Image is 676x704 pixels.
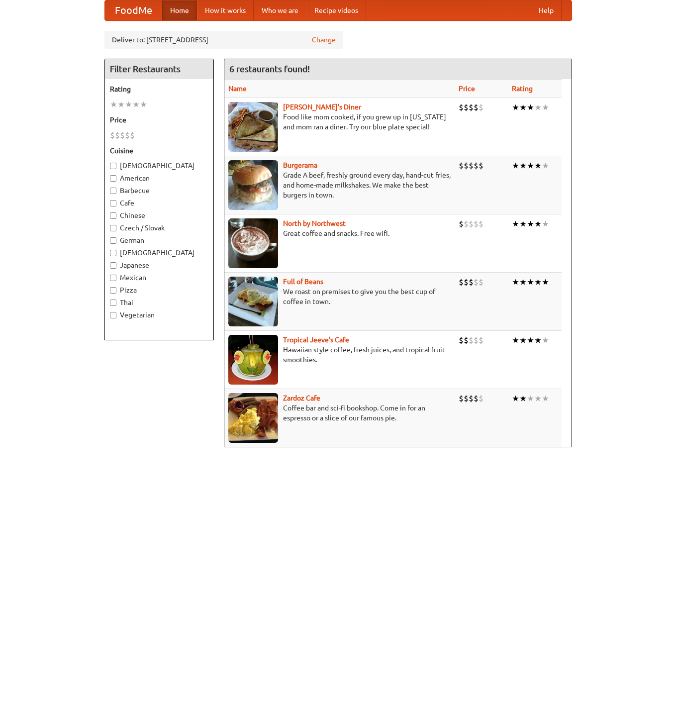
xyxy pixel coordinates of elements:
[228,345,451,365] p: Hawaiian style coffee, fresh juices, and tropical fruit smoothies.
[469,160,474,171] li: $
[459,335,464,346] li: $
[474,393,479,404] li: $
[519,277,527,288] li: ★
[512,160,519,171] li: ★
[110,146,208,156] h5: Cuisine
[527,102,534,113] li: ★
[110,161,208,171] label: [DEMOGRAPHIC_DATA]
[132,99,140,110] li: ★
[512,102,519,113] li: ★
[479,335,483,346] li: $
[110,163,116,169] input: [DEMOGRAPHIC_DATA]
[105,59,213,79] h4: Filter Restaurants
[283,161,317,169] a: Burgerama
[519,335,527,346] li: ★
[197,0,254,20] a: How it works
[283,278,323,286] a: Full of Beans
[125,99,132,110] li: ★
[519,393,527,404] li: ★
[459,85,475,93] a: Price
[534,160,542,171] li: ★
[527,218,534,229] li: ★
[542,218,549,229] li: ★
[110,115,208,125] h5: Price
[110,212,116,219] input: Chinese
[459,102,464,113] li: $
[110,99,117,110] li: ★
[542,335,549,346] li: ★
[306,0,366,20] a: Recipe videos
[469,218,474,229] li: $
[283,219,346,227] a: North by Northwest
[110,260,208,270] label: Japanese
[110,287,116,294] input: Pizza
[464,160,469,171] li: $
[512,218,519,229] li: ★
[140,99,147,110] li: ★
[110,275,116,281] input: Mexican
[479,218,483,229] li: $
[254,0,306,20] a: Who we are
[474,277,479,288] li: $
[527,277,534,288] li: ★
[469,277,474,288] li: $
[512,277,519,288] li: ★
[464,218,469,229] li: $
[110,312,116,318] input: Vegetarian
[464,393,469,404] li: $
[534,218,542,229] li: ★
[474,160,479,171] li: $
[512,393,519,404] li: ★
[110,298,208,307] label: Thai
[534,102,542,113] li: ★
[110,130,115,141] li: $
[459,218,464,229] li: $
[534,335,542,346] li: ★
[283,394,320,402] a: Zardoz Cafe
[228,170,451,200] p: Grade A beef, freshly ground every day, hand-cut fries, and home-made milkshakes. We make the bes...
[531,0,562,20] a: Help
[110,198,208,208] label: Cafe
[459,393,464,404] li: $
[228,277,278,326] img: beans.jpg
[534,277,542,288] li: ★
[228,393,278,443] img: zardoz.jpg
[117,99,125,110] li: ★
[479,102,483,113] li: $
[464,335,469,346] li: $
[464,102,469,113] li: $
[110,186,208,196] label: Barbecue
[474,218,479,229] li: $
[542,160,549,171] li: ★
[459,160,464,171] li: $
[115,130,120,141] li: $
[469,393,474,404] li: $
[110,237,116,244] input: German
[519,160,527,171] li: ★
[527,160,534,171] li: ★
[110,223,208,233] label: Czech / Slovak
[125,130,130,141] li: $
[110,262,116,269] input: Japanese
[469,335,474,346] li: $
[534,393,542,404] li: ★
[283,103,361,111] b: [PERSON_NAME]'s Diner
[228,218,278,268] img: north.jpg
[474,335,479,346] li: $
[228,287,451,306] p: We roast on premises to give you the best cup of coffee in town.
[312,35,336,45] a: Change
[527,335,534,346] li: ★
[110,210,208,220] label: Chinese
[228,112,451,132] p: Food like mom cooked, if you grew up in [US_STATE] and mom ran a diner. Try our blue plate special!
[110,175,116,182] input: American
[527,393,534,404] li: ★
[283,336,349,344] a: Tropical Jeeve's Cafe
[110,235,208,245] label: German
[110,84,208,94] h5: Rating
[130,130,135,141] li: $
[519,218,527,229] li: ★
[110,173,208,183] label: American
